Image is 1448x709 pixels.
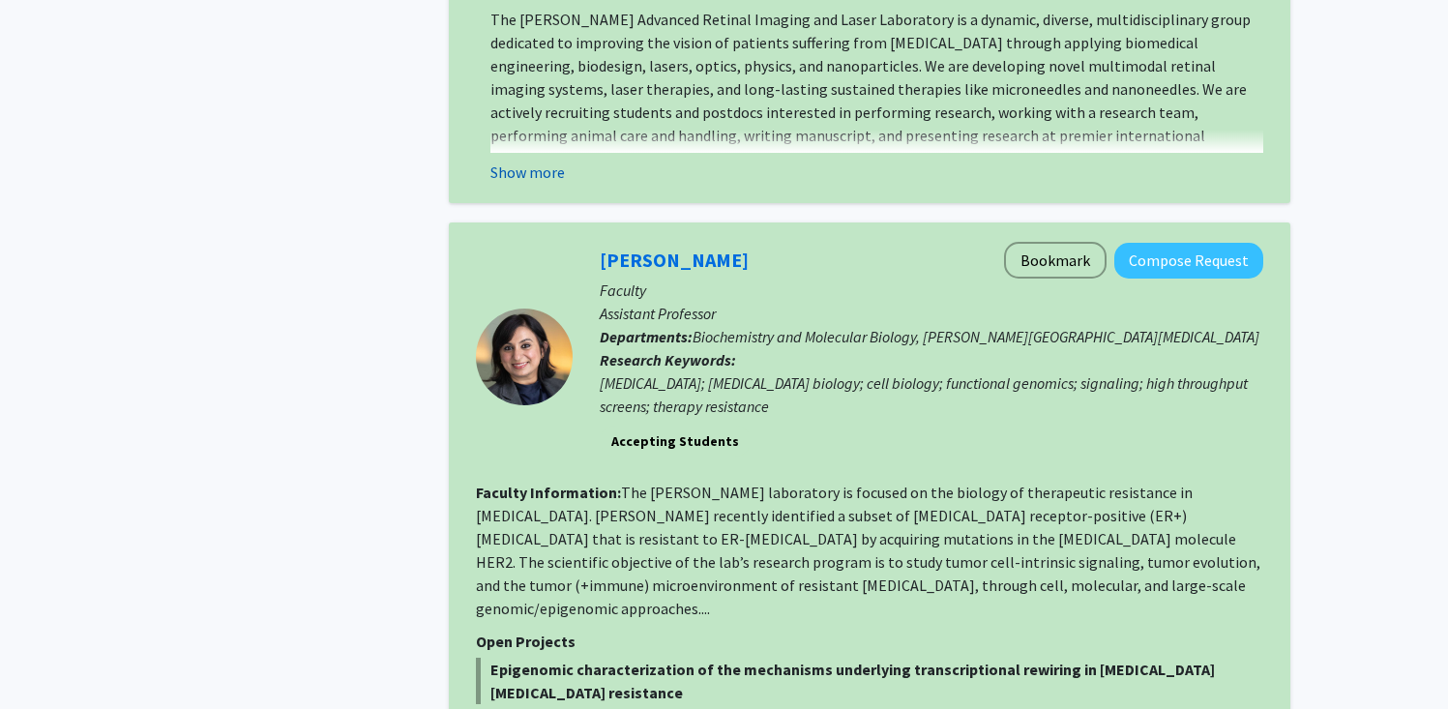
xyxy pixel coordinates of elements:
[600,350,736,369] b: Research Keywords:
[476,630,1263,653] p: Open Projects
[476,658,1263,704] span: Epigenomic characterization of the mechanisms underlying transcriptional rewiring in [MEDICAL_DAT...
[490,8,1263,193] p: The [PERSON_NAME] Advanced Retinal Imaging and Laser Laboratory is a dynamic, diverse, multidisci...
[693,327,1259,346] span: Biochemistry and Molecular Biology, [PERSON_NAME][GEOGRAPHIC_DATA][MEDICAL_DATA]
[600,279,1263,302] p: Faculty
[1114,243,1263,279] button: Compose Request to Utthara Nayar
[1004,242,1107,279] button: Add Utthara Nayar to Bookmarks
[600,371,1263,418] div: [MEDICAL_DATA]; [MEDICAL_DATA] biology; cell biology; functional genomics; signaling; high throug...
[600,327,693,346] b: Departments:
[476,483,621,502] b: Faculty Information:
[600,426,751,457] mat-chip: Accepting Students
[476,483,1260,618] fg-read-more: The [PERSON_NAME] laboratory is focused on the biology of therapeutic resistance in [MEDICAL_DATA...
[15,622,82,694] iframe: Chat
[600,302,1263,325] p: Assistant Professor
[490,161,565,184] button: Show more
[600,248,749,272] a: [PERSON_NAME]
